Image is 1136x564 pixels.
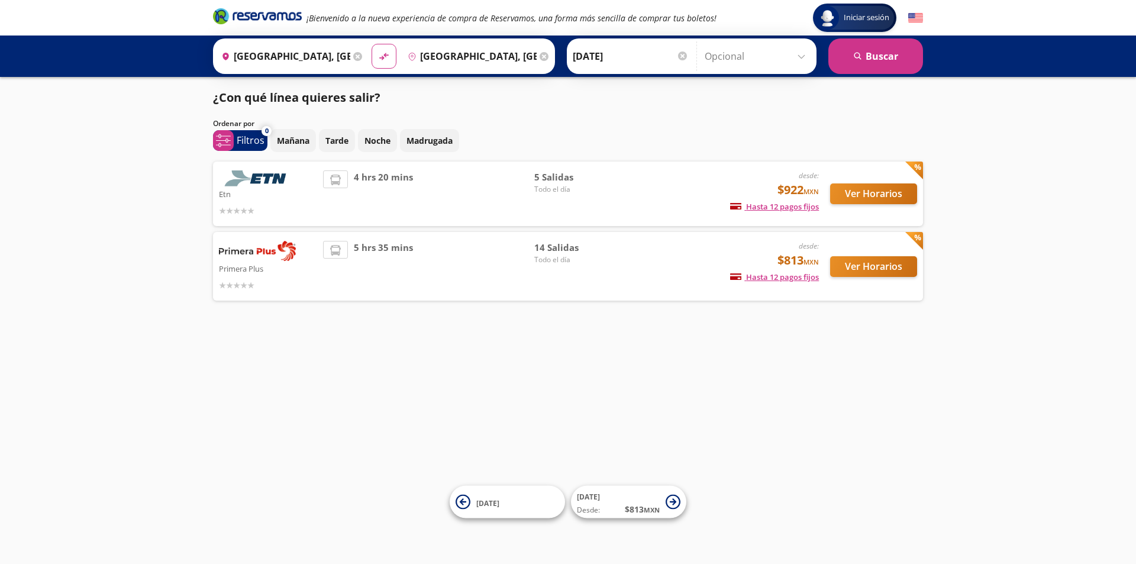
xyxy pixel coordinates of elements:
[828,38,923,74] button: Buscar
[219,186,317,201] p: Etn
[358,129,397,152] button: Noche
[237,133,264,147] p: Filtros
[799,170,819,181] em: desde:
[406,134,453,147] p: Madrugada
[325,134,348,147] p: Tarde
[625,503,660,515] span: $ 813
[534,241,617,254] span: 14 Salidas
[219,241,296,261] img: Primera Plus
[270,129,316,152] button: Mañana
[277,134,309,147] p: Mañana
[354,241,413,292] span: 5 hrs 35 mins
[364,134,390,147] p: Noche
[476,498,499,508] span: [DATE]
[403,41,537,71] input: Buscar Destino
[830,256,917,277] button: Ver Horarios
[830,183,917,204] button: Ver Horarios
[219,261,317,275] p: Primera Plus
[571,486,686,518] button: [DATE]Desde:$813MXN
[213,7,302,28] a: Brand Logo
[534,170,617,184] span: 5 Salidas
[644,505,660,514] small: MXN
[839,12,894,24] span: Iniciar sesión
[799,241,819,251] em: desde:
[219,170,296,186] img: Etn
[705,41,811,71] input: Opcional
[777,181,819,199] span: $922
[265,126,269,136] span: 0
[400,129,459,152] button: Madrugada
[306,12,717,24] em: ¡Bienvenido a la nueva experiencia de compra de Reservamos, una forma más sencilla de comprar tus...
[777,252,819,269] span: $813
[730,272,819,282] span: Hasta 12 pagos fijos
[213,7,302,25] i: Brand Logo
[908,11,923,25] button: English
[213,130,267,151] button: 0Filtros
[803,257,819,266] small: MXN
[730,201,819,212] span: Hasta 12 pagos fijos
[577,505,600,515] span: Desde:
[213,89,380,107] p: ¿Con qué línea quieres salir?
[803,187,819,196] small: MXN
[534,184,617,195] span: Todo el día
[573,41,689,71] input: Elegir Fecha
[354,170,413,217] span: 4 hrs 20 mins
[450,486,565,518] button: [DATE]
[534,254,617,265] span: Todo el día
[319,129,355,152] button: Tarde
[213,118,254,129] p: Ordenar por
[577,492,600,502] span: [DATE]
[217,41,350,71] input: Buscar Origen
